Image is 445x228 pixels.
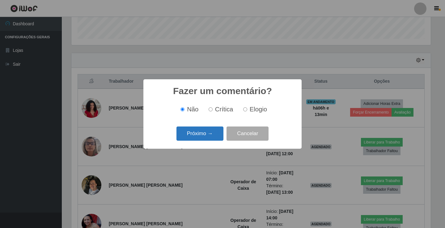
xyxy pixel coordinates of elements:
span: Elogio [250,106,267,113]
h2: Fazer um comentário? [173,85,272,97]
input: Elogio [243,107,247,111]
span: Crítica [215,106,233,113]
button: Cancelar [227,126,269,141]
input: Não [180,107,184,111]
button: Próximo → [176,126,223,141]
input: Crítica [209,107,213,111]
span: Não [187,106,198,113]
